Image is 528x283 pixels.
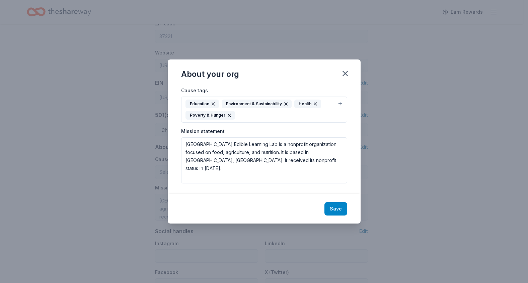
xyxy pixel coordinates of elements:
[181,137,347,183] textarea: [GEOGRAPHIC_DATA] Edible Learning Lab is a nonprofit organization focused on food, agriculture, a...
[324,202,347,216] button: Save
[294,100,321,108] div: Health
[181,128,225,135] label: Mission statement
[181,69,239,80] div: About your org
[185,111,235,120] div: Poverty & Hunger
[181,87,208,94] label: Cause tags
[222,100,292,108] div: Environment & Sustainability
[185,100,219,108] div: Education
[181,97,347,123] button: EducationEnvironment & SustainabilityHealthPoverty & Hunger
